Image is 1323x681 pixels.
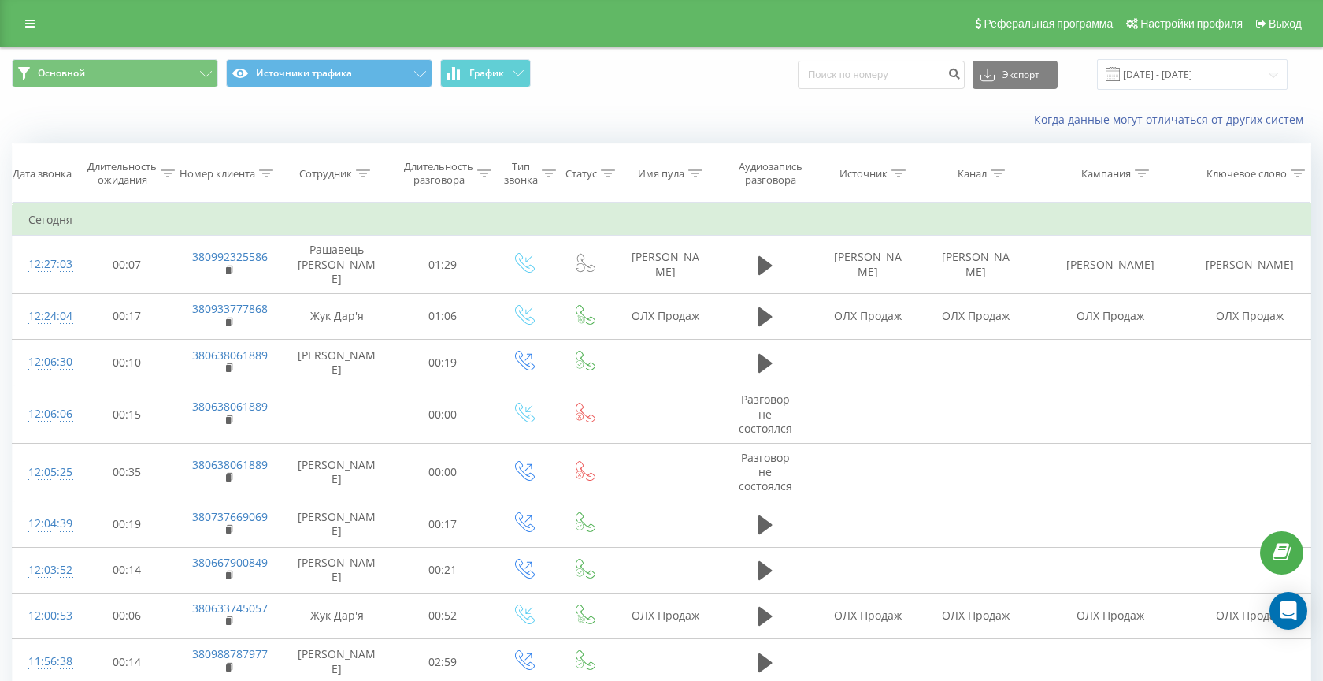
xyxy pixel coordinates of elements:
[739,392,792,435] span: Разговор не состоялся
[1190,236,1310,294] td: [PERSON_NAME]
[192,509,268,524] a: 380737669069
[192,399,268,414] a: 380638061889
[921,593,1029,638] td: ОЛХ Продаж
[28,646,61,677] div: 11:56:38
[1030,593,1191,638] td: ОЛХ Продаж
[280,293,392,339] td: Жук Дар'я
[13,204,1311,236] td: Сегодня
[38,67,85,80] span: Основной
[393,501,493,547] td: 00:17
[76,593,176,638] td: 00:06
[299,167,352,180] div: Сотрудник
[958,167,987,180] div: Канал
[921,236,1029,294] td: [PERSON_NAME]
[393,340,493,385] td: 00:19
[813,293,921,339] td: ОЛХ Продаж
[192,601,268,616] a: 380633745057
[638,167,684,180] div: Имя пула
[76,443,176,501] td: 00:35
[192,646,268,661] a: 380988787977
[798,61,965,89] input: Поиск по номеру
[393,236,493,294] td: 01:29
[393,547,493,593] td: 00:21
[280,593,392,638] td: Жук Дар'я
[839,167,888,180] div: Источник
[226,59,432,87] button: Источники трафика
[280,443,392,501] td: [PERSON_NAME]
[13,167,72,180] div: Дата звонка
[921,293,1029,339] td: ОЛХ Продаж
[192,457,268,472] a: 380638061889
[28,555,61,586] div: 12:03:52
[12,59,218,87] button: Основной
[28,457,61,488] div: 12:05:25
[87,160,157,187] div: Длительность ожидания
[192,348,268,363] a: 380638061889
[739,450,792,493] span: Разговор не состоялся
[504,160,538,187] div: Тип звонка
[1269,17,1302,30] span: Выход
[440,59,531,87] button: График
[565,167,597,180] div: Статус
[28,347,61,378] div: 12:06:30
[613,593,717,638] td: ОЛХ Продаж
[1030,236,1191,294] td: [PERSON_NAME]
[28,601,61,631] div: 12:00:53
[732,160,810,187] div: Аудиозапись разговора
[280,547,392,593] td: [PERSON_NAME]
[469,68,504,79] span: График
[1269,592,1307,630] div: Open Intercom Messenger
[1206,167,1287,180] div: Ключевое слово
[1140,17,1243,30] span: Настройки профиля
[76,340,176,385] td: 00:10
[613,236,717,294] td: [PERSON_NAME]
[813,593,921,638] td: ОЛХ Продаж
[1030,293,1191,339] td: ОЛХ Продаж
[1081,167,1131,180] div: Кампания
[393,593,493,638] td: 00:52
[280,340,392,385] td: [PERSON_NAME]
[393,385,493,444] td: 00:00
[76,385,176,444] td: 00:15
[76,501,176,547] td: 00:19
[192,249,268,264] a: 380992325586
[192,301,268,316] a: 380933777868
[393,293,493,339] td: 01:06
[973,61,1058,89] button: Экспорт
[180,167,255,180] div: Номер клиента
[280,236,392,294] td: Рашавець [PERSON_NAME]
[76,547,176,593] td: 00:14
[28,301,61,332] div: 12:24:04
[813,236,921,294] td: [PERSON_NAME]
[984,17,1113,30] span: Реферальная программа
[404,160,473,187] div: Длительность разговора
[1190,593,1310,638] td: ОЛХ Продаж
[613,293,717,339] td: ОЛХ Продаж
[28,399,61,430] div: 12:06:06
[76,293,176,339] td: 00:17
[192,555,268,570] a: 380667900849
[280,501,392,547] td: [PERSON_NAME]
[1034,112,1311,127] a: Когда данные могут отличаться от других систем
[28,508,61,539] div: 12:04:39
[76,236,176,294] td: 00:07
[1190,293,1310,339] td: ОЛХ Продаж
[28,249,61,280] div: 12:27:03
[393,443,493,501] td: 00:00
